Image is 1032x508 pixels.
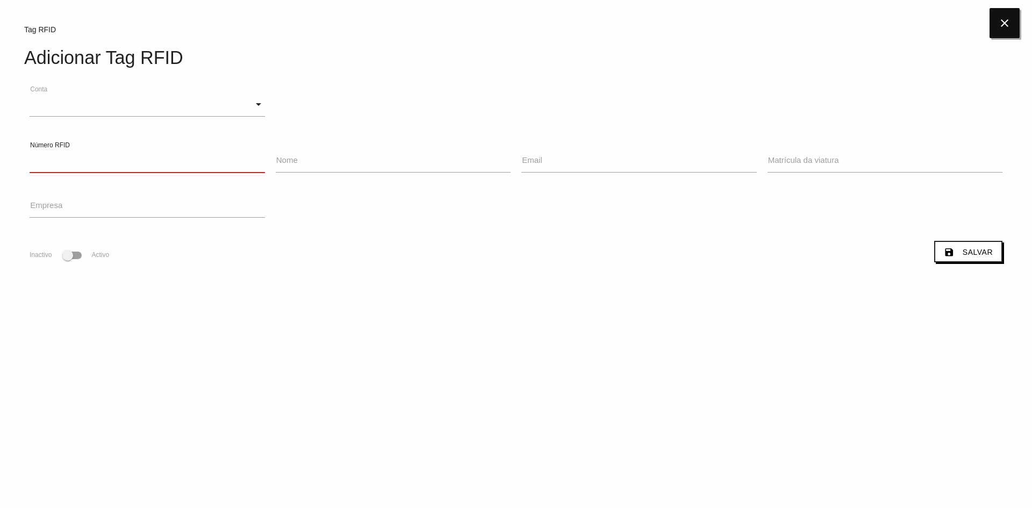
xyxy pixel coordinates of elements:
i: save [944,242,955,262]
button: saveSalvar [934,241,1002,262]
label: Conta [30,84,47,94]
label: Matrícula da viatura [768,154,839,167]
label: Nome [276,154,298,167]
label: Email [522,154,542,167]
h4: Adicionar Tag RFID [24,48,1008,68]
span: Salvar [963,248,993,256]
div: Tag RFID [24,24,1008,35]
span: Activo [91,251,109,259]
span: Inactivo [30,251,52,259]
i: close [990,8,1020,38]
label: Número RFID [30,140,70,150]
label: Empresa [30,199,62,212]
